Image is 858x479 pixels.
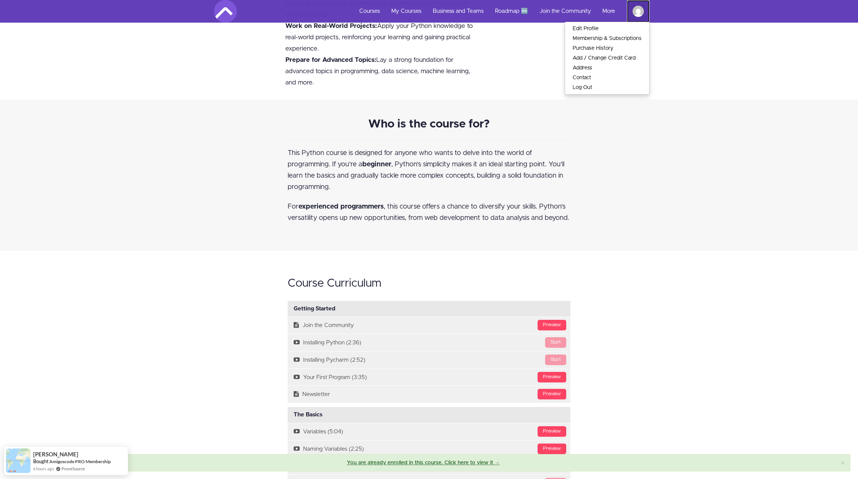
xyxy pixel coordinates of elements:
[538,372,566,382] div: Preview
[545,355,566,365] div: Start
[565,73,649,83] a: Contact
[288,386,570,403] a: PreviewNewsletter
[538,444,566,454] div: Preview
[288,441,570,458] a: PreviewNaming Variables (2:25)
[841,459,845,467] span: ×
[565,83,649,92] a: Log Out
[61,465,85,472] a: ProveSource
[368,118,490,130] span: Who is the course for?
[565,34,649,43] a: Membership & Subscriptions
[565,43,649,53] a: Purchase History
[285,54,482,88] li: Lay a strong foundation for advanced topics in programming, data science, machine learning, and m...
[288,317,570,334] a: PreviewJoin the Community
[288,277,570,290] h2: Course Curriculum
[545,337,566,348] div: Start
[33,451,78,458] span: [PERSON_NAME]
[299,203,384,210] strong: experienced programmers
[288,407,570,423] div: The Basics
[347,460,500,465] a: You are already enrolled in this course. Click here to view it →
[633,6,644,17] img: mashereni@gmail.com
[565,63,649,73] a: Address
[33,458,49,464] span: Bought
[288,423,570,440] a: PreviewVariables (5:04)
[362,161,391,168] strong: beginner
[285,57,376,63] b: Prepare for Advanced Topics:
[288,150,564,190] span: This Python course is designed for anyone who wants to delve into the world of programming. If yo...
[285,23,377,29] b: Work on Real-World Projects:
[538,389,566,399] div: Preview
[288,203,569,221] span: For , this course offers a chance to diversify your skills. Python's versatility opens up new opp...
[538,426,566,437] div: Preview
[49,458,111,465] a: Amigoscode PRO Membership
[565,53,649,63] a: Add / Change Credit Card
[288,301,570,317] div: Getting Started
[285,20,482,54] li: Apply your Python knowledge to real-world projects, reinforcing your learning and gaining practic...
[565,24,649,34] a: Edit Profile
[288,369,570,386] a: PreviewYour First Program (3:35)
[538,320,566,330] div: Preview
[288,334,570,351] a: StartInstalling Python (2:36)
[288,352,570,368] a: StartInstalling Pycharm (2:52)
[841,459,845,467] button: Close
[33,465,54,472] span: 6 hours ago
[6,448,31,473] img: provesource social proof notification image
